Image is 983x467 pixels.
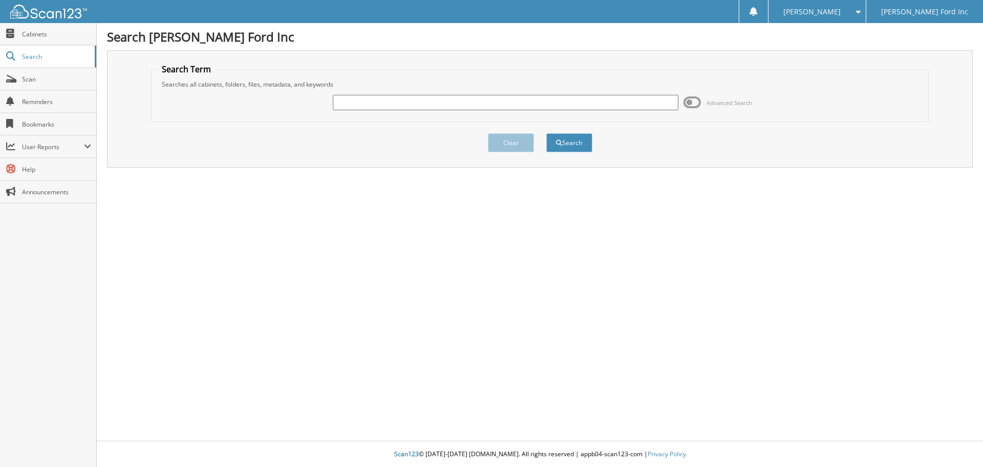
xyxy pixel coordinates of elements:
button: Clear [488,133,534,152]
a: Privacy Policy [648,450,686,458]
div: Searches all cabinets, folders, files, metadata, and keywords [157,80,924,89]
span: Reminders [22,97,91,106]
span: Advanced Search [707,99,752,107]
img: scan123-logo-white.svg [10,5,87,18]
button: Search [546,133,592,152]
div: © [DATE]-[DATE] [DOMAIN_NAME]. All rights reserved | appb04-scan123-com | [97,442,983,467]
span: Scan [22,75,91,84]
span: User Reports [22,143,84,151]
span: Scan123 [394,450,419,458]
span: Announcements [22,188,91,196]
h1: Search [PERSON_NAME] Ford Inc [107,28,973,45]
span: [PERSON_NAME] Ford Inc [881,9,968,15]
span: Search [22,52,90,61]
span: Bookmarks [22,120,91,129]
span: Help [22,165,91,174]
legend: Search Term [157,64,216,75]
span: Cabinets [22,30,91,38]
span: [PERSON_NAME] [783,9,841,15]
